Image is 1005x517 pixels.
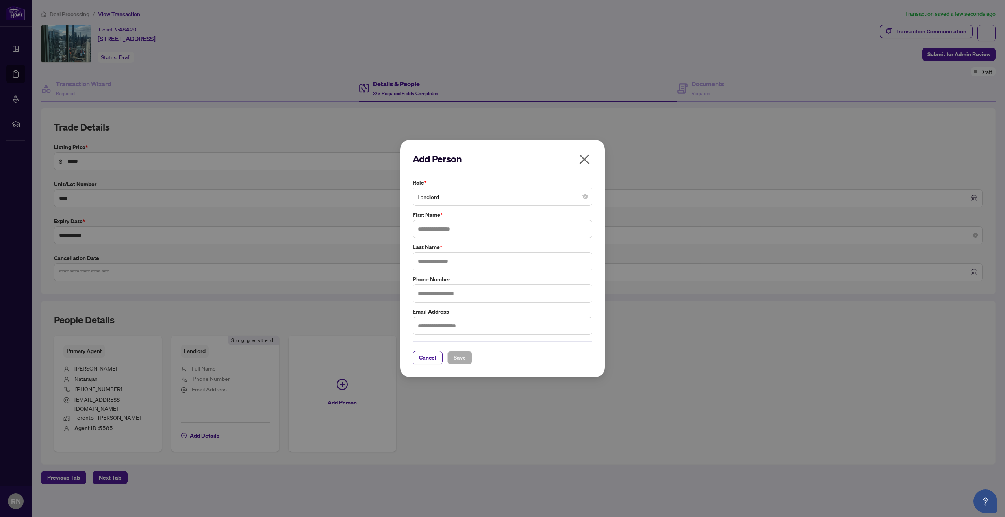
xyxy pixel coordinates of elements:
[413,243,592,251] label: Last Name
[413,153,592,165] h2: Add Person
[583,194,588,199] span: close-circle
[413,210,592,219] label: First Name
[447,351,472,364] button: Save
[417,189,588,204] span: Landlord
[413,307,592,316] label: Email Address
[419,351,436,364] span: Cancel
[413,178,592,187] label: Role
[413,351,443,364] button: Cancel
[973,489,997,513] button: Open asap
[578,153,591,166] span: close
[413,275,592,284] label: Phone Number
